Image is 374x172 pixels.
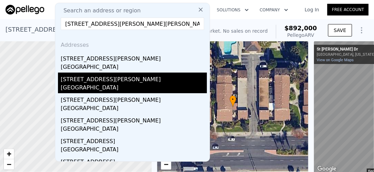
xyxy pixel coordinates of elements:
div: [STREET_ADDRESS][PERSON_NAME] [61,52,207,63]
div: [STREET_ADDRESS][PERSON_NAME] [61,114,207,125]
a: Zoom out [4,159,14,170]
span: − [7,160,11,169]
span: + [7,150,11,158]
button: Solutions [211,4,254,16]
button: Show Options [355,23,369,37]
div: [STREET_ADDRESS][PERSON_NAME] [61,73,207,84]
div: [GEOGRAPHIC_DATA] [61,104,207,114]
div: [STREET_ADDRESS] , [GEOGRAPHIC_DATA] , CA 92844 [5,25,170,34]
button: Company [254,4,294,16]
a: Zoom out [161,159,171,170]
span: $892,000 [284,24,317,32]
a: View on Google Maps [317,58,354,62]
div: Addresses [58,35,207,52]
div: [GEOGRAPHIC_DATA] [61,63,207,73]
a: Free Account [327,4,369,15]
input: Enter an address, city, region, neighborhood or zip code [61,18,204,30]
span: − [164,160,168,169]
span: • [230,96,236,103]
span: Search an address or region [58,7,141,15]
div: [STREET_ADDRESS][PERSON_NAME] [61,93,207,104]
div: Off Market. No sales on record [195,28,268,34]
a: Zoom in [4,149,14,159]
div: Pellego ARV [284,32,317,39]
img: Pellego [5,5,44,14]
div: • [230,95,236,107]
div: [GEOGRAPHIC_DATA] [61,125,207,135]
div: [STREET_ADDRESS] [61,155,207,166]
a: Log In [296,6,327,13]
div: [GEOGRAPHIC_DATA] [61,84,207,93]
div: [STREET_ADDRESS] [61,135,207,146]
button: SAVE [328,24,352,36]
div: [GEOGRAPHIC_DATA] [61,146,207,155]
